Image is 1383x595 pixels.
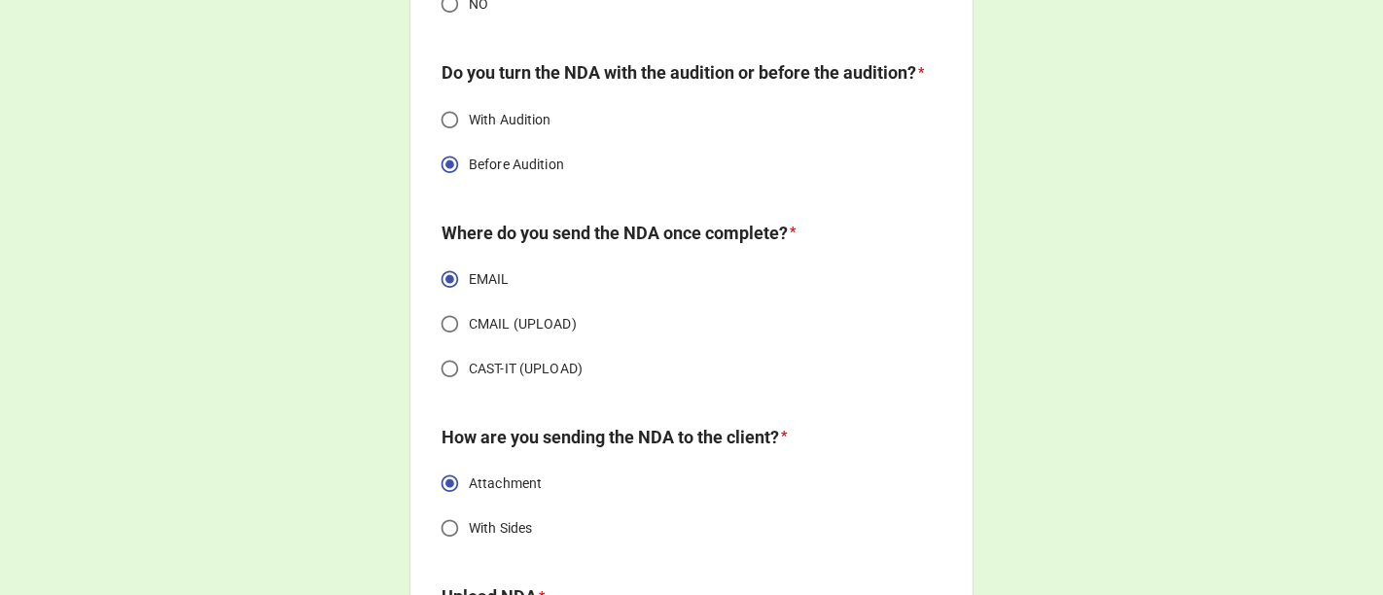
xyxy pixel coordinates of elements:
[442,59,916,87] label: Do you turn the NDA with the audition or before the audition?
[469,518,532,539] span: With Sides
[469,314,577,334] span: CMAIL (UPLOAD)
[469,359,583,379] span: CAST-IT (UPLOAD)
[469,155,564,175] span: Before Audition
[469,110,551,130] span: With Audition
[469,269,510,290] span: EMAIL
[442,220,788,247] label: Where do you send the NDA once complete?
[442,424,779,451] label: How are you sending the NDA to the client?
[469,473,542,494] span: Attachment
